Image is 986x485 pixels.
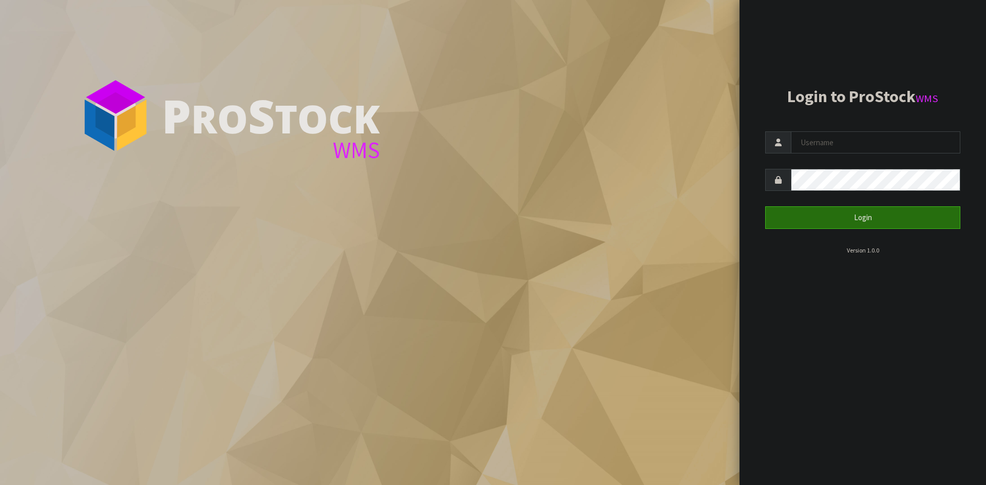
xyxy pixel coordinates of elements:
img: ProStock Cube [77,77,154,154]
h2: Login to ProStock [765,88,960,106]
div: WMS [162,139,380,162]
small: WMS [916,92,938,105]
button: Login [765,206,960,228]
span: P [162,84,191,147]
small: Version 1.0.0 [847,246,879,254]
div: ro tock [162,92,380,139]
span: S [248,84,275,147]
input: Username [791,131,960,153]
